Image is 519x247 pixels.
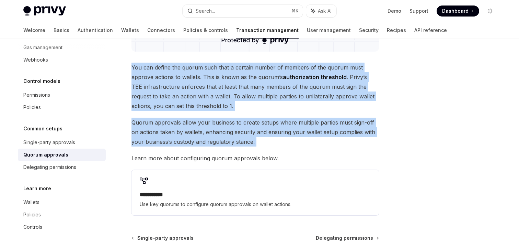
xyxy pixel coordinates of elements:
a: API reference [414,22,447,39]
div: Controls [23,223,42,231]
a: Quorum approvals [18,149,106,161]
a: Demo [388,8,401,14]
span: Ask AI [318,8,332,14]
span: Quorum approvals allow your business to create setups where multiple parties must sign-off on act... [131,118,379,147]
div: Single-party approvals [23,138,75,147]
button: Ask AI [306,5,336,17]
a: Welcome [23,22,45,39]
a: Policies [18,208,106,221]
button: Toggle dark mode [485,6,496,17]
span: Learn more about configuring quorum approvals below. [131,153,379,163]
a: Policies & controls [183,22,228,39]
img: light logo [23,6,66,16]
div: Wallets [23,198,39,206]
div: Delegating permissions [23,163,76,171]
a: Transaction management [236,22,299,39]
span: Dashboard [442,8,469,14]
a: Security [359,22,379,39]
span: ⌘ K [291,8,299,14]
button: Search...⌘K [183,5,303,17]
a: **** **** *Use key quorums to configure quorum approvals on wallet actions. [131,170,379,215]
a: Single-party approvals [132,235,194,241]
a: Authentication [78,22,113,39]
a: Controls [18,221,106,233]
h5: Control models [23,77,60,85]
a: Wallets [18,196,106,208]
div: Quorum approvals [23,151,68,159]
div: Permissions [23,91,50,99]
a: Single-party approvals [18,136,106,149]
a: Delegating permissions [18,161,106,173]
span: Single-party approvals [137,235,194,241]
span: You can define the quorum such that a certain number of members of the quorum must approve action... [131,63,379,111]
h5: Common setups [23,125,62,133]
h5: Learn more [23,184,51,193]
a: Delegating permissions [316,235,378,241]
a: Recipes [387,22,406,39]
a: Support [410,8,428,14]
a: Basics [54,22,69,39]
a: Wallets [121,22,139,39]
div: Webhooks [23,56,48,64]
strong: authorization threshold [283,74,347,80]
span: Use key quorums to configure quorum approvals on wallet actions. [140,200,371,208]
span: Delegating permissions [316,235,373,241]
a: Webhooks [18,54,106,66]
div: Policies [23,211,41,219]
div: Policies [23,103,41,111]
a: Permissions [18,89,106,101]
div: Search... [196,7,215,15]
a: Dashboard [437,6,479,17]
a: User management [307,22,351,39]
a: Policies [18,101,106,114]
a: Connectors [147,22,175,39]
